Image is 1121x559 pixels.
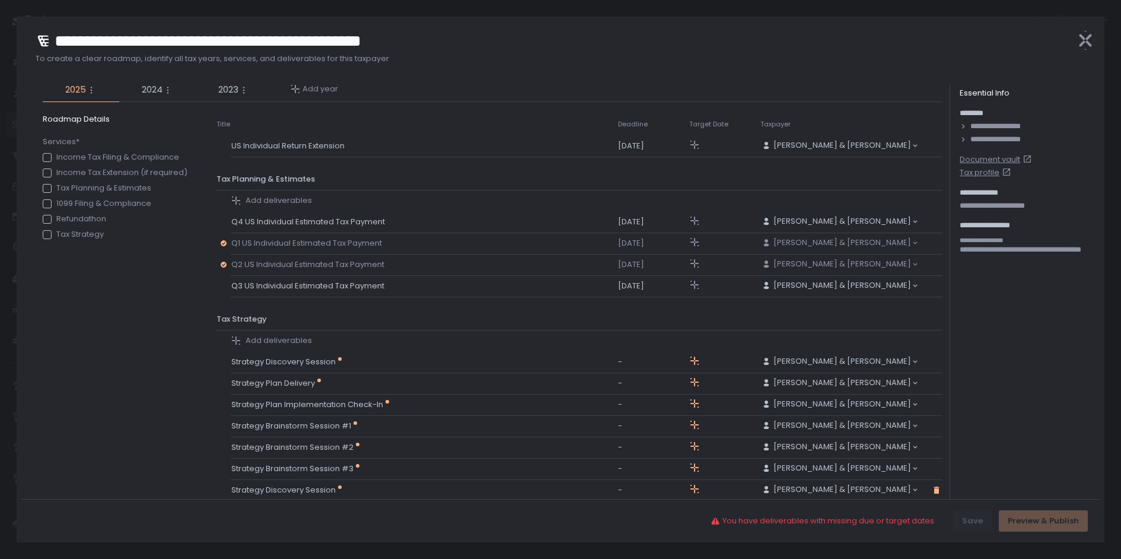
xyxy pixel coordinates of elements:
td: [DATE] [617,233,689,254]
span: [PERSON_NAME] & [PERSON_NAME] [773,356,911,367]
span: 2024 [142,83,163,97]
th: Title [216,114,231,135]
td: - [617,394,689,415]
div: Essential Info [960,88,1095,99]
span: [PERSON_NAME] & [PERSON_NAME] [773,463,911,474]
div: Search for option [760,259,918,271]
span: Roadmap Details [43,114,192,125]
span: [PERSON_NAME] & [PERSON_NAME] [773,399,911,409]
div: Search for option [760,216,918,228]
span: Strategy Discovery Session [231,485,340,496]
td: [DATE] [617,275,689,297]
th: Target Date [689,114,760,135]
span: [PERSON_NAME] & [PERSON_NAME] [773,280,911,291]
td: - [617,458,689,479]
td: - [617,373,689,394]
td: [DATE] [617,254,689,275]
div: Search for option [760,237,918,249]
div: Search for option [760,484,918,496]
div: Search for option [760,140,918,152]
span: Q2 US Individual Estimated Tax Payment [231,259,389,270]
span: To create a clear roadmap, identify all tax years, services, and deliverables for this taxpayer [36,53,1066,64]
div: Search for option [760,280,918,292]
div: Search for option [760,377,918,389]
span: Q1 US Individual Estimated Tax Payment [231,238,387,249]
span: [PERSON_NAME] & [PERSON_NAME] [773,377,911,388]
span: Tax Planning & Estimates [216,173,315,185]
span: [PERSON_NAME] & [PERSON_NAME] [773,259,911,269]
div: Search for option [760,356,918,368]
span: You have deliverables with missing due or target dates [722,516,934,526]
div: Search for option [760,399,918,411]
td: - [617,351,689,373]
span: [PERSON_NAME] & [PERSON_NAME] [773,442,911,452]
span: [PERSON_NAME] & [PERSON_NAME] [773,140,911,151]
div: Search for option [760,420,918,432]
span: [PERSON_NAME] & [PERSON_NAME] [773,420,911,431]
th: Taxpayer [760,114,919,135]
span: US Individual Return Extension [231,141,349,151]
span: 2025 [65,83,86,97]
a: Document vault [960,154,1095,165]
span: [PERSON_NAME] & [PERSON_NAME] [773,216,911,227]
span: Q3 US Individual Estimated Tax Payment [231,281,389,291]
td: - [617,437,689,458]
a: Tax profile [960,167,1095,178]
td: [DATE] [617,211,689,233]
td: [DATE] [617,135,689,157]
span: Tax Strategy [216,313,267,325]
button: Add year [291,84,338,94]
span: Strategy Plan Delivery [231,378,320,389]
span: Add deliverables [246,335,312,346]
th: Deadline [617,114,689,135]
span: Strategy Brainstorm Session #2 [231,442,358,453]
td: - [617,479,689,501]
span: [PERSON_NAME] & [PERSON_NAME] [773,237,911,248]
span: Strategy Brainstorm Session #3 [231,463,358,474]
span: 2023 [218,83,238,97]
span: Q4 US Individual Estimated Tax Payment [231,217,390,227]
div: Search for option [760,442,918,453]
span: Strategy Plan Implementation Check-In [231,399,388,410]
span: Strategy Discovery Session [231,357,340,367]
span: Add deliverables [246,195,312,206]
div: Search for option [760,463,918,475]
td: - [617,415,689,437]
span: Services* [43,136,187,147]
span: [PERSON_NAME] & [PERSON_NAME] [773,484,911,495]
span: Strategy Brainstorm Session #1 [231,421,356,431]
